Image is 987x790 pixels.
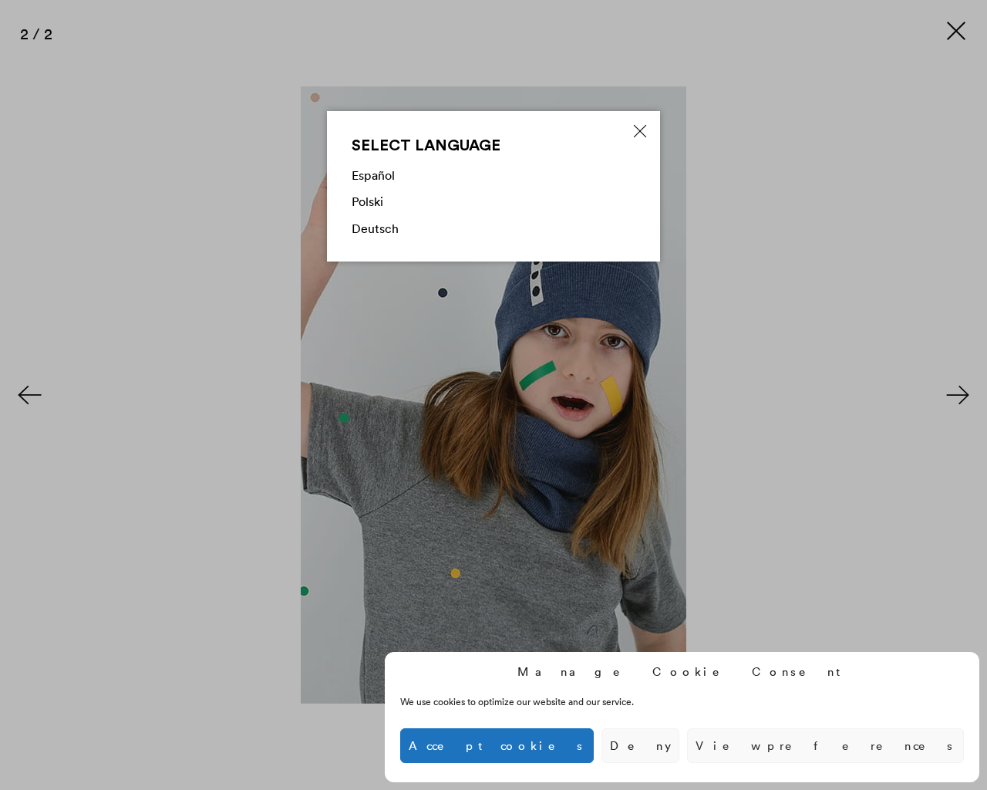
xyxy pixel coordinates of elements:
div: Manage Cookie Consent [517,663,847,680]
div: Select language [352,136,635,154]
button: View preferences [687,728,964,763]
a: Español [352,167,395,183]
button: Accept cookies [400,728,594,763]
a: Deutsch [352,221,399,236]
div: We use cookies to optimize our website and our service. [400,695,735,709]
a: Polski [352,194,383,209]
button: Deny [601,728,679,763]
